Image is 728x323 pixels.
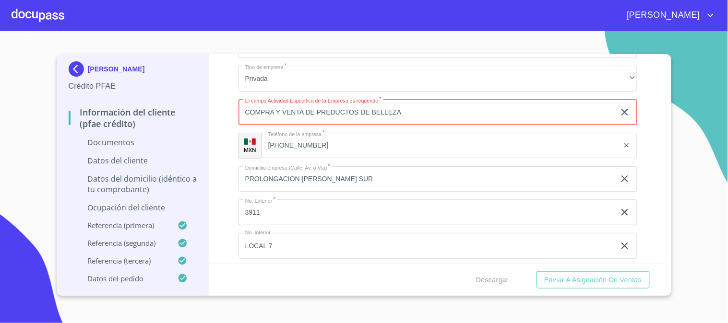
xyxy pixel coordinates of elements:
[244,138,256,145] img: R93DlvwvvjP9fbrDwZeCRYBHk45OWMq+AAOlFVsxT89f82nwPLnD58IP7+ANJEaWYhP0Tx8kkA0WlQMPQsAAgwAOmBj20AXj6...
[620,8,705,23] span: [PERSON_NAME]
[69,61,88,77] img: Docupass spot blue
[476,274,509,286] span: Descargar
[69,256,178,265] p: Referencia (tercera)
[69,202,198,213] p: Ocupación del Cliente
[69,155,198,166] p: Datos del cliente
[244,146,257,153] p: MXN
[537,271,649,289] button: Enviar a Asignación de Ventas
[619,207,631,218] button: clear input
[69,274,178,283] p: Datos del pedido
[69,61,198,81] div: [PERSON_NAME]
[619,240,631,252] button: clear input
[544,274,642,286] span: Enviar a Asignación de Ventas
[619,106,631,118] button: clear input
[620,8,716,23] button: account of current user
[69,81,198,92] p: Crédito PFAE
[239,66,637,92] div: Privada
[69,220,178,230] p: Referencia (primera)
[69,106,198,129] p: Información del cliente (PFAE crédito)
[472,271,513,289] button: Descargar
[88,65,145,73] p: [PERSON_NAME]
[69,137,198,148] p: Documentos
[619,173,631,185] button: clear input
[69,238,178,248] p: Referencia (segunda)
[623,141,631,149] button: clear input
[69,173,198,195] p: Datos del domicilio (idéntico a tu comprobante)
